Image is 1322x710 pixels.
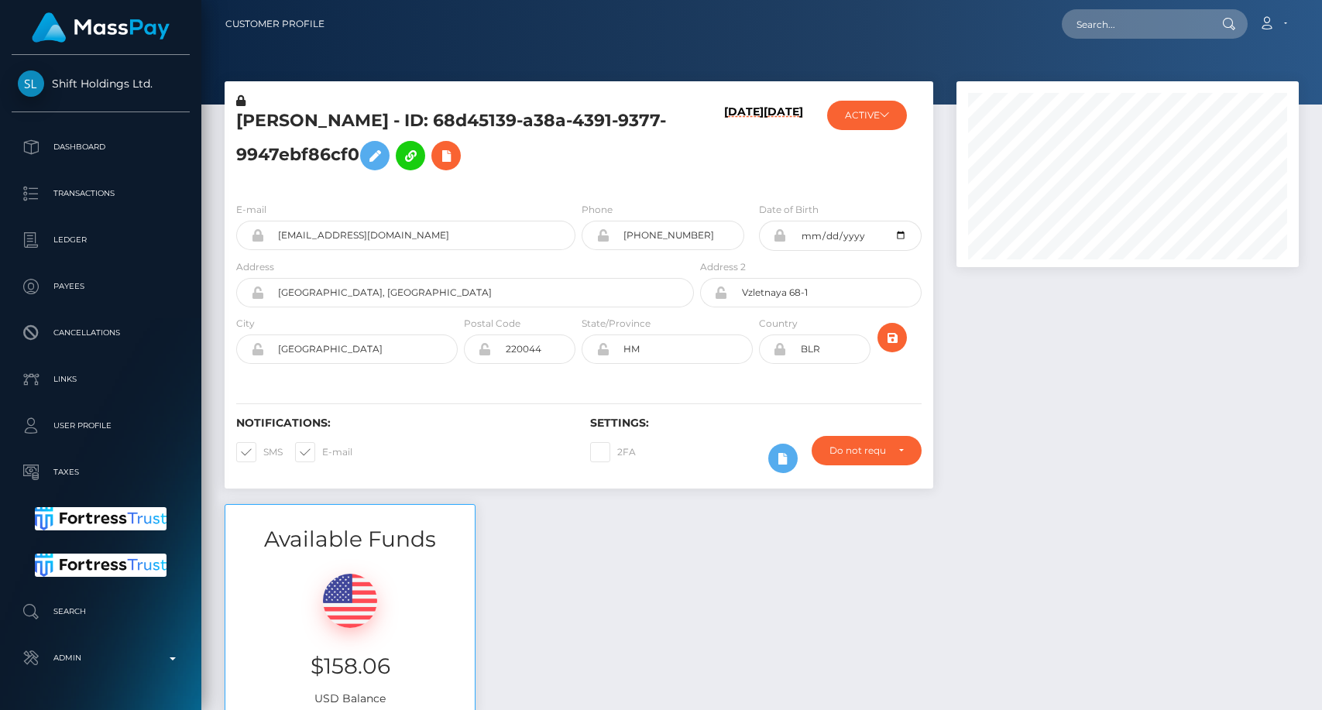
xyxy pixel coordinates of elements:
h6: [DATE] [764,105,803,184]
img: USD.png [323,574,377,628]
p: Search [18,600,184,623]
p: Ledger [18,228,184,252]
img: Fortress Trust [35,554,167,577]
label: Postal Code [464,317,520,331]
a: Dashboard [12,128,190,166]
button: ACTIVE [827,101,907,130]
h3: $158.06 [237,651,463,681]
p: Transactions [18,182,184,205]
p: User Profile [18,414,184,437]
label: 2FA [590,442,636,462]
label: SMS [236,442,283,462]
a: Customer Profile [225,8,324,40]
p: Dashboard [18,135,184,159]
img: Shift Holdings Ltd. [18,70,44,97]
p: Payees [18,275,184,298]
label: State/Province [582,317,651,331]
a: Payees [12,267,190,306]
button: Do not require [812,436,921,465]
label: E-mail [295,442,352,462]
h6: Settings: [590,417,921,430]
p: Links [18,368,184,391]
a: Admin [12,639,190,677]
a: Links [12,360,190,399]
p: Taxes [18,461,184,484]
img: MassPay Logo [32,12,170,43]
label: City [236,317,255,331]
label: Country [759,317,798,331]
a: Taxes [12,453,190,492]
a: User Profile [12,406,190,445]
h6: [DATE] [724,105,764,184]
a: Ledger [12,221,190,259]
h3: Available Funds [225,524,475,554]
label: Phone [582,203,613,217]
a: Cancellations [12,314,190,352]
label: E-mail [236,203,266,217]
p: Admin [18,647,184,670]
h5: [PERSON_NAME] - ID: 68d45139-a38a-4391-9377-9947ebf86cf0 [236,109,685,178]
input: Search... [1062,9,1207,39]
span: Shift Holdings Ltd. [12,77,190,91]
div: Do not require [829,444,885,457]
label: Address 2 [700,260,746,274]
label: Date of Birth [759,203,819,217]
p: Cancellations [18,321,184,345]
a: Transactions [12,174,190,213]
label: Address [236,260,274,274]
h6: Notifications: [236,417,567,430]
img: Fortress Trust [35,507,167,530]
a: Search [12,592,190,631]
